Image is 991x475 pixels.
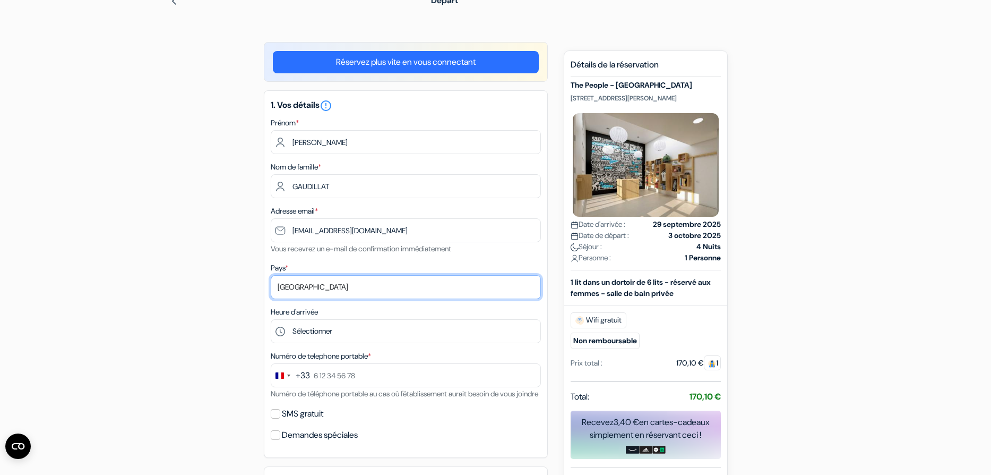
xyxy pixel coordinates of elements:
img: moon.svg [571,243,579,251]
label: Numéro de telephone portable [271,351,371,362]
label: Prénom [271,117,299,129]
button: Ouvrir le widget CMP [5,434,31,459]
img: adidas-card.png [639,446,652,454]
h5: 1. Vos détails [271,99,541,112]
input: Entrez votre prénom [271,130,541,154]
span: Wifi gratuit [571,312,626,328]
label: Pays [271,262,288,274]
i: error_outline [320,99,332,112]
img: user_icon.svg [571,255,579,262]
span: Total: [571,391,589,403]
strong: 3 octobre 2025 [668,230,721,241]
span: 1 [704,355,721,370]
img: uber-uber-eats-card.png [652,446,666,454]
h5: Détails de la réservation [571,60,721,77]
div: 170,10 € [676,358,721,369]
span: Date d'arrivée : [571,219,625,230]
label: Nom de famille [271,162,321,173]
input: 6 12 34 56 78 [271,363,541,387]
strong: 4 Nuits [696,241,721,252]
div: Prix total : [571,358,602,369]
button: Change country, selected France (+33) [271,364,310,387]
label: SMS gratuit [282,406,323,421]
h5: The People - [GEOGRAPHIC_DATA] [571,81,721,90]
img: amazon-card-no-text.png [626,446,639,454]
b: 1 lit dans un dortoir de 6 lits - réservé aux femmes - salle de bain privée [571,277,711,298]
div: Recevez en cartes-cadeaux simplement en réservant ceci ! [571,416,721,442]
label: Heure d'arrivée [271,307,318,318]
small: Numéro de téléphone portable au cas où l'établissement aurait besoin de vous joindre [271,389,538,398]
img: free_wifi.svg [575,316,584,325]
div: +33 [296,369,310,382]
span: Date de départ : [571,230,629,241]
span: 3,40 € [614,417,639,428]
label: Adresse email [271,206,318,217]
span: Séjour : [571,241,602,252]
a: error_outline [320,99,332,111]
img: calendar.svg [571,221,579,229]
small: Vous recevrez un e-mail de confirmation immédiatement [271,244,451,253]
label: Demandes spéciales [282,428,358,443]
span: Personne : [571,252,611,264]
strong: 29 septembre 2025 [653,219,721,230]
p: [STREET_ADDRESS][PERSON_NAME] [571,94,721,103]
input: Entrer adresse e-mail [271,218,541,242]
img: calendar.svg [571,232,579,240]
strong: 170,10 € [690,391,721,402]
small: Non remboursable [571,333,640,349]
a: Réservez plus vite en vous connectant [273,51,539,73]
input: Entrer le nom de famille [271,174,541,198]
img: guest.svg [708,360,716,368]
strong: 1 Personne [685,252,721,264]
